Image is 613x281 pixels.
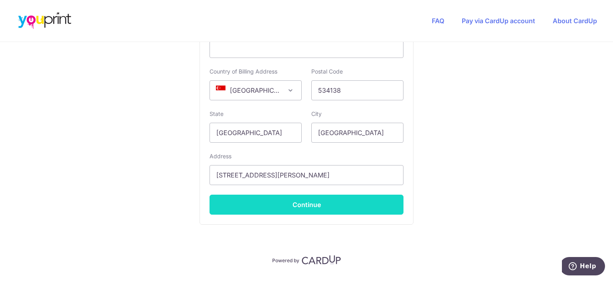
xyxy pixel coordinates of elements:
[210,80,302,100] span: Singapore
[210,68,277,76] label: Country of Billing Address
[216,43,397,53] iframe: Secure card payment input frame
[553,17,597,25] a: About CardUp
[562,257,605,277] iframe: Opens a widget where you can find more information
[302,255,341,265] img: CardUp
[210,110,223,118] label: State
[462,17,535,25] a: Pay via CardUp account
[210,152,231,160] label: Address
[210,195,403,215] button: Continue
[272,256,299,264] p: Powered by
[311,110,322,118] label: City
[432,17,444,25] a: FAQ
[311,68,343,76] label: Postal Code
[210,81,301,100] span: Singapore
[311,80,403,100] input: Example 123456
